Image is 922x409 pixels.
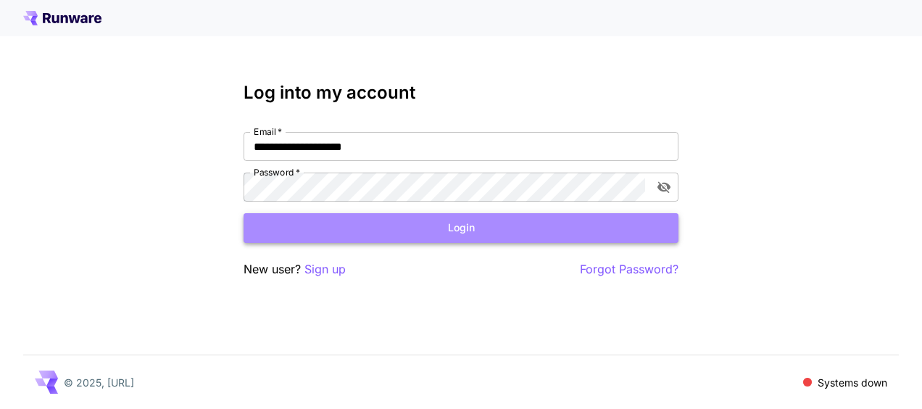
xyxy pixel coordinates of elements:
p: © 2025, [URL] [64,375,134,390]
h3: Log into my account [244,83,678,103]
label: Email [254,125,282,138]
button: Sign up [304,260,346,278]
p: Systems down [818,375,887,390]
button: toggle password visibility [651,174,677,200]
button: Login [244,213,678,243]
p: New user? [244,260,346,278]
button: Forgot Password? [580,260,678,278]
label: Password [254,166,300,178]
